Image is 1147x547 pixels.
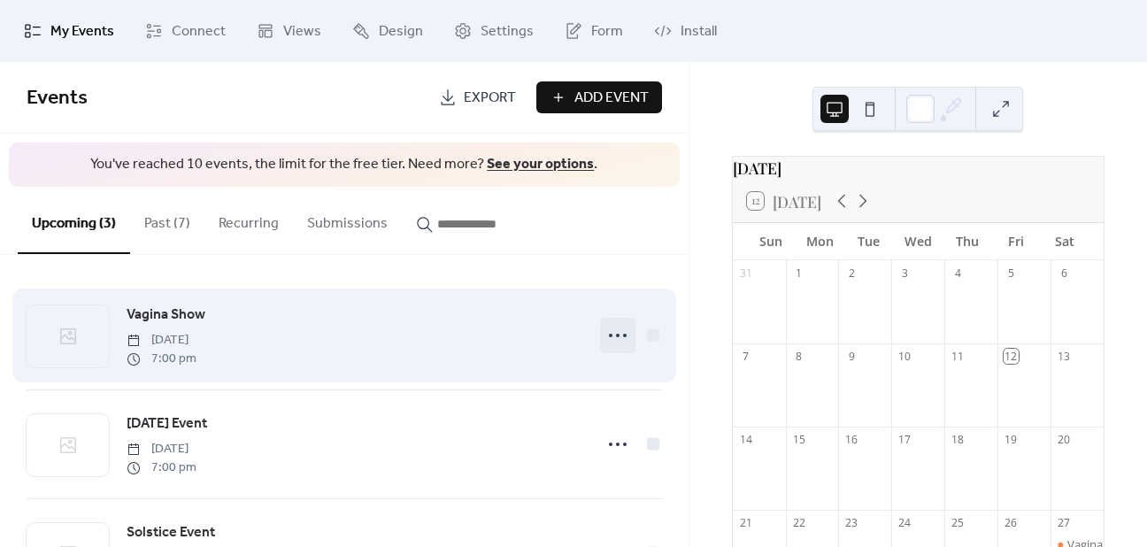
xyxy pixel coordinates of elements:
span: My Events [50,21,114,42]
span: Export [464,88,516,109]
div: Tue [844,223,893,259]
a: Solstice Event [127,521,215,544]
a: Settings [441,7,547,55]
a: Connect [132,7,239,55]
span: Settings [481,21,534,42]
div: Mon [796,223,844,259]
span: You've reached 10 events, the limit for the free tier. Need more? . [27,155,662,174]
div: 3 [897,266,912,281]
div: 15 [791,432,806,447]
span: Design [379,21,423,42]
span: Form [591,21,623,42]
a: My Events [11,7,127,55]
a: Design [339,7,436,55]
a: Vagina Show [127,304,205,327]
span: Events [27,79,88,118]
div: Thu [943,223,991,259]
div: 14 [738,432,753,447]
div: 7 [738,349,753,364]
span: 7:00 pm [127,458,196,477]
span: [DATE] Event [127,413,207,435]
span: [DATE] [127,440,196,458]
div: 17 [897,432,912,447]
div: 4 [951,266,966,281]
a: Form [551,7,636,55]
div: 5 [1004,266,1019,281]
span: Install [681,21,717,42]
div: Sat [1041,223,1089,259]
a: [DATE] Event [127,412,207,435]
div: 12 [1004,349,1019,364]
div: 13 [1057,349,1072,364]
div: [DATE] [733,157,1104,180]
div: 20 [1057,432,1072,447]
div: 1 [791,266,806,281]
div: Wed [894,223,943,259]
a: Export [426,81,529,113]
div: 25 [951,515,966,530]
button: Upcoming (3) [18,187,130,254]
span: Solstice Event [127,522,215,543]
span: Views [283,21,321,42]
button: Submissions [293,187,402,252]
span: Vagina Show [127,304,205,326]
span: [DATE] [127,331,196,350]
div: 23 [844,515,859,530]
a: Install [641,7,730,55]
div: Sun [747,223,796,259]
div: 16 [844,432,859,447]
div: 21 [738,515,753,530]
div: 8 [791,349,806,364]
div: 31 [738,266,753,281]
div: 9 [844,349,859,364]
div: Fri [991,223,1040,259]
div: 24 [897,515,912,530]
a: See your options [487,150,594,178]
button: Past (7) [130,187,204,252]
span: 7:00 pm [127,350,196,368]
span: Connect [172,21,226,42]
div: 27 [1057,515,1072,530]
button: Recurring [204,187,293,252]
div: 22 [791,515,806,530]
div: 11 [951,349,966,364]
div: 19 [1004,432,1019,447]
div: 10 [897,349,912,364]
a: Views [243,7,335,55]
div: 6 [1057,266,1072,281]
div: 18 [951,432,966,447]
div: 2 [844,266,859,281]
div: 26 [1004,515,1019,530]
